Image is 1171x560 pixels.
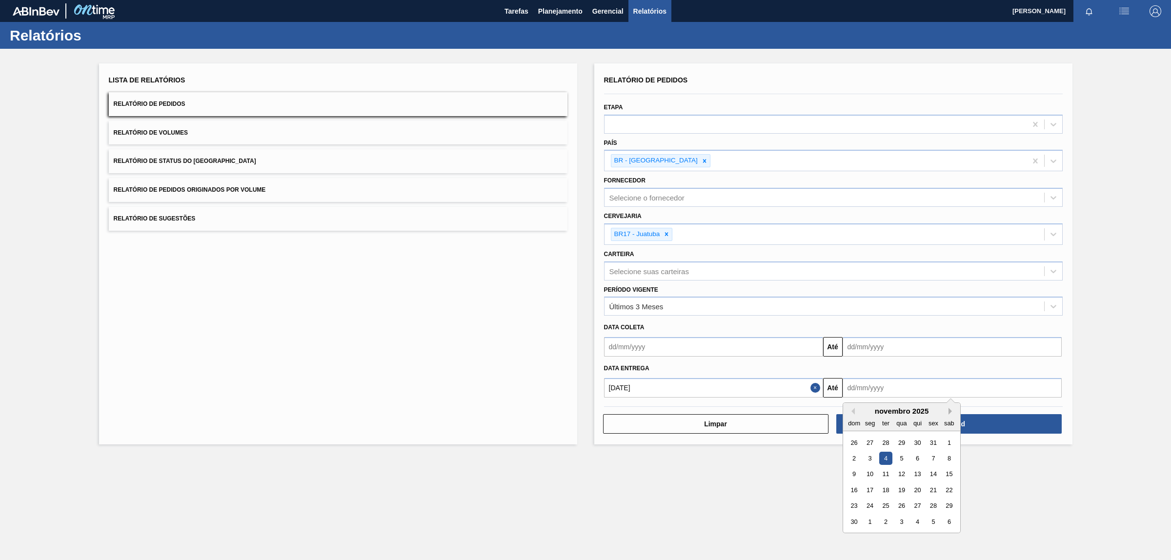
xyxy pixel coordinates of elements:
[895,515,908,528] div: Choose quarta-feira, 3 de dezembro de 2025
[1118,5,1130,17] img: userActions
[942,499,955,512] div: Choose sábado, 29 de novembro de 2025
[895,499,908,512] div: Choose quarta-feira, 26 de novembro de 2025
[109,121,567,145] button: Relatório de Volumes
[843,407,960,415] div: novembro 2025
[109,149,567,173] button: Relatório de Status do [GEOGRAPHIC_DATA]
[879,436,892,449] div: Choose terça-feira, 28 de outubro de 2025
[109,207,567,231] button: Relatório de Sugestões
[604,140,617,146] label: País
[843,337,1062,357] input: dd/mm/yyyy
[114,158,256,164] span: Relatório de Status do [GEOGRAPHIC_DATA]
[1150,5,1161,17] img: Logout
[848,417,861,430] div: dom
[848,483,861,497] div: Choose domingo, 16 de novembro de 2025
[609,302,664,311] div: Últimos 3 Meses
[910,499,924,512] div: Choose quinta-feira, 27 de novembro de 2025
[879,499,892,512] div: Choose terça-feira, 25 de novembro de 2025
[848,515,861,528] div: Choose domingo, 30 de novembro de 2025
[109,76,185,84] span: Lista de Relatórios
[603,414,828,434] button: Limpar
[949,408,955,415] button: Next Month
[863,436,876,449] div: Choose segunda-feira, 27 de outubro de 2025
[927,436,940,449] div: Choose sexta-feira, 31 de outubro de 2025
[604,365,649,372] span: Data entrega
[910,417,924,430] div: qui
[848,408,855,415] button: Previous Month
[895,467,908,480] div: Choose quarta-feira, 12 de novembro de 2025
[927,452,940,465] div: Choose sexta-feira, 7 de novembro de 2025
[609,267,689,275] div: Selecione suas carteiras
[114,215,196,222] span: Relatório de Sugestões
[848,436,861,449] div: Choose domingo, 26 de outubro de 2025
[879,515,892,528] div: Choose terça-feira, 2 de dezembro de 2025
[879,417,892,430] div: ter
[604,104,623,111] label: Etapa
[109,178,567,202] button: Relatório de Pedidos Originados por Volume
[109,92,567,116] button: Relatório de Pedidos
[927,515,940,528] div: Choose sexta-feira, 5 de dezembro de 2025
[910,483,924,497] div: Choose quinta-feira, 20 de novembro de 2025
[863,467,876,480] div: Choose segunda-feira, 10 de novembro de 2025
[942,515,955,528] div: Choose sábado, 6 de dezembro de 2025
[879,483,892,497] div: Choose terça-feira, 18 de novembro de 2025
[604,76,688,84] span: Relatório de Pedidos
[895,483,908,497] div: Choose quarta-feira, 19 de novembro de 2025
[592,5,624,17] span: Gerencial
[863,417,876,430] div: seg
[843,378,1062,398] input: dd/mm/yyyy
[604,251,634,258] label: Carteira
[823,378,843,398] button: Até
[927,499,940,512] div: Choose sexta-feira, 28 de novembro de 2025
[863,452,876,465] div: Choose segunda-feira, 3 de novembro de 2025
[604,337,823,357] input: dd/mm/yyyy
[604,177,646,184] label: Fornecedor
[633,5,666,17] span: Relatórios
[863,483,876,497] div: Choose segunda-feira, 17 de novembro de 2025
[810,378,823,398] button: Close
[895,417,908,430] div: qua
[604,286,658,293] label: Período Vigente
[609,194,685,202] div: Selecione o fornecedor
[114,129,188,136] span: Relatório de Volumes
[910,436,924,449] div: Choose quinta-feira, 30 de outubro de 2025
[604,378,823,398] input: dd/mm/yyyy
[863,499,876,512] div: Choose segunda-feira, 24 de novembro de 2025
[611,155,699,167] div: BR - [GEOGRAPHIC_DATA]
[910,515,924,528] div: Choose quinta-feira, 4 de dezembro de 2025
[895,436,908,449] div: Choose quarta-feira, 29 de outubro de 2025
[910,452,924,465] div: Choose quinta-feira, 6 de novembro de 2025
[611,228,662,240] div: BR17 - Juatuba
[942,483,955,497] div: Choose sábado, 22 de novembro de 2025
[942,452,955,465] div: Choose sábado, 8 de novembro de 2025
[836,414,1062,434] button: Download
[942,467,955,480] div: Choose sábado, 15 de novembro de 2025
[927,417,940,430] div: sex
[10,30,183,41] h1: Relatórios
[848,467,861,480] div: Choose domingo, 9 de novembro de 2025
[1073,4,1105,18] button: Notificações
[895,452,908,465] div: Choose quarta-feira, 5 de novembro de 2025
[13,7,60,16] img: TNhmsLtSVTkK8tSr43FrP2fwEKptu5GPRR3wAAAABJRU5ErkJggg==
[538,5,583,17] span: Planejamento
[604,213,642,220] label: Cervejaria
[879,452,892,465] div: Choose terça-feira, 4 de novembro de 2025
[879,467,892,480] div: Choose terça-feira, 11 de novembro de 2025
[604,324,645,331] span: Data coleta
[942,417,955,430] div: sab
[848,452,861,465] div: Choose domingo, 2 de novembro de 2025
[927,467,940,480] div: Choose sexta-feira, 14 de novembro de 2025
[823,337,843,357] button: Até
[114,186,266,193] span: Relatório de Pedidos Originados por Volume
[927,483,940,497] div: Choose sexta-feira, 21 de novembro de 2025
[863,515,876,528] div: Choose segunda-feira, 1 de dezembro de 2025
[505,5,528,17] span: Tarefas
[848,499,861,512] div: Choose domingo, 23 de novembro de 2025
[114,100,185,107] span: Relatório de Pedidos
[942,436,955,449] div: Choose sábado, 1 de novembro de 2025
[910,467,924,480] div: Choose quinta-feira, 13 de novembro de 2025
[846,435,957,530] div: month 2025-11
